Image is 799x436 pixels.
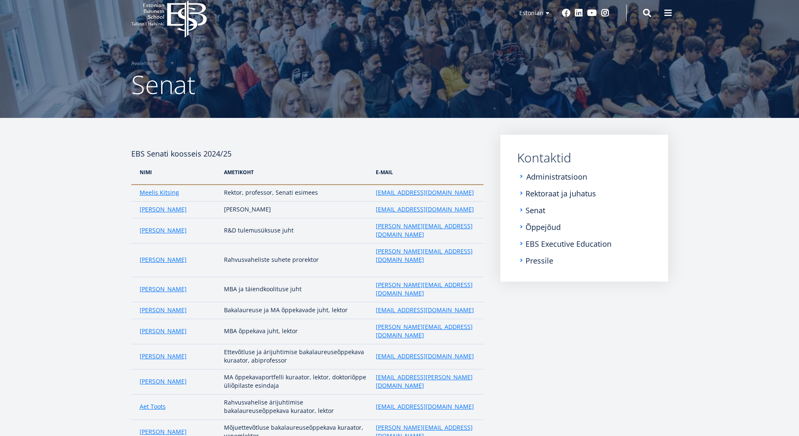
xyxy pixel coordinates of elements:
a: [PERSON_NAME][EMAIL_ADDRESS][DOMAIN_NAME] [376,247,475,264]
a: Administratsioon [526,172,587,181]
a: [PERSON_NAME] [140,306,187,314]
a: [PERSON_NAME] [140,428,187,436]
a: Aet Toots [140,402,166,411]
a: [EMAIL_ADDRESS][DOMAIN_NAME] [376,402,474,411]
a: [EMAIL_ADDRESS][DOMAIN_NAME] [376,306,474,314]
a: EBS Executive Education [526,240,612,248]
a: Avaleht [131,59,149,68]
a: [EMAIL_ADDRESS][DOMAIN_NAME] [376,352,474,360]
a: Youtube [587,9,597,17]
a: Õppejõud [526,223,561,231]
a: [EMAIL_ADDRESS][PERSON_NAME][DOMAIN_NAME] [376,373,475,390]
a: Instagram [601,9,609,17]
a: Senat [526,206,545,214]
th: AMetikoht [220,160,372,185]
td: Rahvusvahelise ärijuhtimise bakalaureuseõppekava kuraator, lektor [220,394,372,420]
td: MBA ja täiendkoolituse juht [220,277,372,302]
td: [PERSON_NAME] [220,201,372,218]
a: [EMAIL_ADDRESS][DOMAIN_NAME] [376,188,474,197]
a: [PERSON_NAME][EMAIL_ADDRESS][DOMAIN_NAME] [376,281,475,298]
span: Senat [131,67,195,102]
a: Linkedin [575,9,583,17]
a: Kontaktid [517,151,651,164]
td: Ettevõtluse ja ärijuhtimise bakalaureuseõppekava kuraator, abiprofessor [220,344,372,369]
th: e-Mail [372,160,484,185]
a: [PERSON_NAME] [140,327,187,335]
a: [PERSON_NAME] [140,226,187,235]
td: Rahvusvaheliste suhete prorektor [220,243,372,277]
td: Rektor, professor, Senati esimees [220,185,372,201]
a: [PERSON_NAME] [140,377,187,386]
a: [PERSON_NAME] [140,205,187,214]
a: Rektoraat ja juhatus [526,189,596,198]
a: [EMAIL_ADDRESS][DOMAIN_NAME] [376,205,474,214]
a: [PERSON_NAME] [140,352,187,360]
td: R&D tulemusüksuse juht [220,218,372,243]
a: Facebook [562,9,570,17]
a: [PERSON_NAME][EMAIL_ADDRESS][DOMAIN_NAME] [376,222,475,239]
td: Bakalaureuse ja MA õppekavade juht, lektor [220,302,372,319]
td: MBA õppekava juht, lektor [220,319,372,344]
a: [PERSON_NAME][EMAIL_ADDRESS][DOMAIN_NAME] [376,323,475,339]
a: [PERSON_NAME] [140,285,187,293]
a: [PERSON_NAME] [140,256,187,264]
a: Pressile [526,256,553,265]
td: MA õppekavaportfelli kuraator, lektor, doktoriõppe üliõpilaste esindaja [220,369,372,394]
a: Meelis Kitsing [140,188,179,197]
h4: EBS Senati koosseis 2024/25 [131,135,484,160]
th: NIMI [131,160,220,185]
